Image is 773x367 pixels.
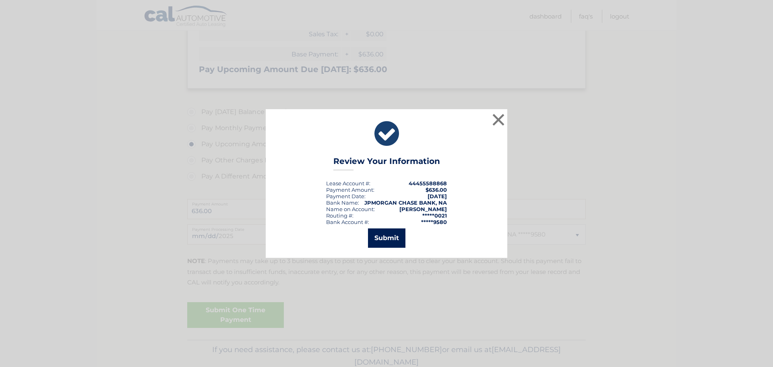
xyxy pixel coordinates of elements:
[368,228,405,248] button: Submit
[364,199,447,206] strong: JPMORGAN CHASE BANK, NA
[490,112,506,128] button: ×
[326,193,364,199] span: Payment Date
[428,193,447,199] span: [DATE]
[326,199,359,206] div: Bank Name:
[326,219,369,225] div: Bank Account #:
[326,180,370,187] div: Lease Account #:
[326,193,366,199] div: :
[426,187,447,193] span: $636.00
[326,212,353,219] div: Routing #:
[326,206,375,212] div: Name on Account:
[326,187,374,193] div: Payment Amount:
[333,156,440,170] h3: Review Your Information
[409,180,447,187] strong: 44455588868
[399,206,447,212] strong: [PERSON_NAME]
